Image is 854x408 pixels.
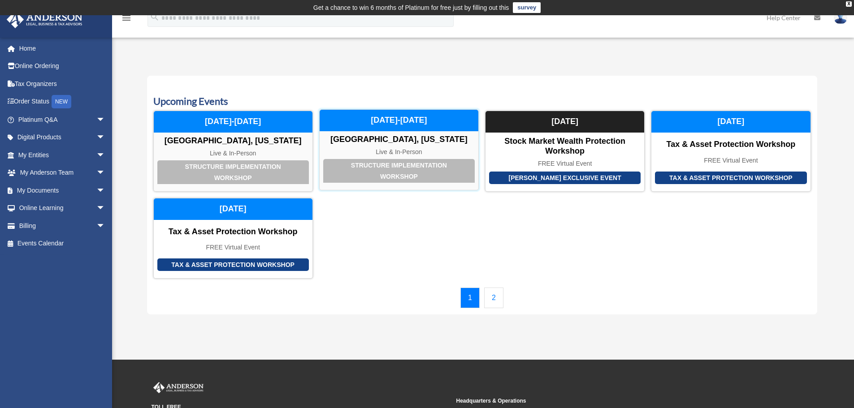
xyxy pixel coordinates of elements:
div: Tax & Asset Protection Workshop [651,140,810,150]
img: Anderson Advisors Platinum Portal [4,11,85,28]
div: [DATE] [486,111,644,133]
i: search [150,12,160,22]
div: Structure Implementation Workshop [157,160,309,184]
div: Structure Implementation Workshop [323,159,475,183]
div: [DATE] [154,198,312,220]
div: Get a chance to win 6 months of Platinum for free just by filling out this [313,2,509,13]
div: [DATE] [651,111,810,133]
div: [DATE]-[DATE] [320,110,478,131]
a: Structure Implementation Workshop [GEOGRAPHIC_DATA], [US_STATE] Live & In-Person [DATE]-[DATE] [153,111,313,192]
img: User Pic [834,11,847,24]
span: arrow_drop_down [96,146,114,164]
a: My Documentsarrow_drop_down [6,181,119,199]
div: FREE Virtual Event [154,244,312,251]
h3: Upcoming Events [153,94,811,108]
a: Billingarrow_drop_down [6,217,119,235]
span: arrow_drop_down [96,217,114,235]
small: Headquarters & Operations [456,396,755,406]
div: Tax & Asset Protection Workshop [157,258,309,271]
div: FREE Virtual Event [486,160,644,167]
a: Order StatusNEW [6,93,119,111]
a: Online Learningarrow_drop_down [6,199,119,217]
div: [GEOGRAPHIC_DATA], [US_STATE] [320,135,478,145]
span: arrow_drop_down [96,199,114,218]
div: close [846,1,852,7]
div: [GEOGRAPHIC_DATA], [US_STATE] [154,136,312,146]
div: Tax & Asset Protection Workshop [655,172,806,185]
a: Online Ordering [6,57,119,75]
a: [PERSON_NAME] Exclusive Event Stock Market Wealth Protection Workshop FREE Virtual Event [DATE] [485,111,645,192]
span: arrow_drop_down [96,111,114,129]
span: arrow_drop_down [96,164,114,182]
a: My Anderson Teamarrow_drop_down [6,164,119,182]
a: My Entitiesarrow_drop_down [6,146,119,164]
div: FREE Virtual Event [651,157,810,164]
a: Home [6,39,119,57]
a: 1 [460,288,480,308]
div: Live & In-Person [154,150,312,157]
span: arrow_drop_down [96,129,114,147]
a: Digital Productsarrow_drop_down [6,129,119,146]
div: [PERSON_NAME] Exclusive Event [489,172,641,185]
a: Events Calendar [6,235,114,253]
i: menu [121,13,132,23]
a: Tax Organizers [6,75,119,93]
a: Structure Implementation Workshop [GEOGRAPHIC_DATA], [US_STATE] Live & In-Person [DATE]-[DATE] [319,111,479,192]
a: 2 [484,288,503,308]
div: Stock Market Wealth Protection Workshop [486,137,644,156]
div: Live & In-Person [320,148,478,156]
span: arrow_drop_down [96,181,114,200]
img: Anderson Advisors Platinum Portal [152,382,205,394]
a: menu [121,16,132,23]
a: survey [513,2,541,13]
div: Tax & Asset Protection Workshop [154,227,312,237]
a: Platinum Q&Aarrow_drop_down [6,111,119,129]
a: Tax & Asset Protection Workshop Tax & Asset Protection Workshop FREE Virtual Event [DATE] [651,111,811,192]
div: [DATE]-[DATE] [154,111,312,133]
div: NEW [52,95,71,108]
a: Tax & Asset Protection Workshop Tax & Asset Protection Workshop FREE Virtual Event [DATE] [153,198,313,279]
